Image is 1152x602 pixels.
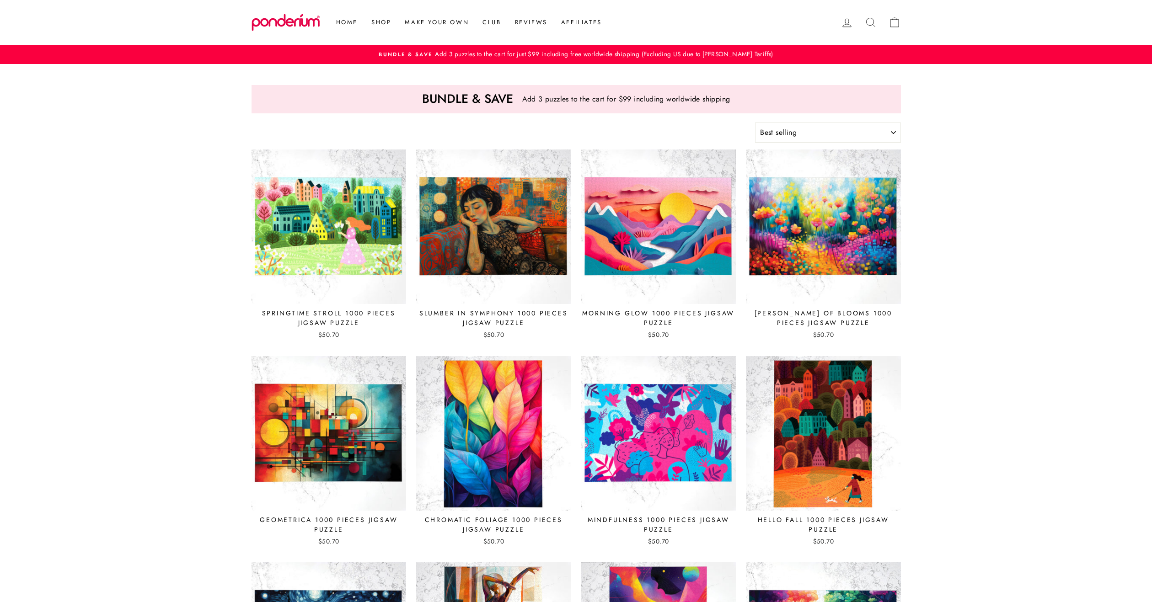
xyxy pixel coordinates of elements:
a: Affiliates [554,14,609,31]
div: Morning Glow 1000 Pieces Jigsaw Puzzle [581,309,736,328]
div: $50.70 [581,330,736,339]
a: Springtime Stroll 1000 Pieces Jigsaw Puzzle $50.70 [252,149,407,342]
p: Add 3 puzzles to the cart for $99 including worldwide shipping [522,95,730,103]
a: Geometrica 1000 Pieces Jigsaw Puzzle $50.70 [252,356,407,549]
div: $50.70 [581,537,736,546]
div: Springtime Stroll 1000 Pieces Jigsaw Puzzle [252,309,407,328]
a: Reviews [508,14,554,31]
a: Home [329,14,364,31]
div: $50.70 [416,330,571,339]
div: Geometrica 1000 Pieces Jigsaw Puzzle [252,515,407,534]
a: Make Your Own [398,14,476,31]
div: $50.70 [416,537,571,546]
ul: Primary [325,14,609,31]
div: $50.70 [746,330,901,339]
a: Bundle & SaveAdd 3 puzzles to the cart for just $99 including free worldwide shipping (Excluding ... [254,49,899,59]
div: Mindfulness 1000 Pieces Jigsaw Puzzle [581,515,736,534]
span: Add 3 puzzles to the cart for just $99 including free worldwide shipping (Excluding US due to [PE... [433,49,773,59]
img: Ponderium [252,14,320,31]
div: $50.70 [252,330,407,339]
a: Slumber in Symphony 1000 Pieces Jigsaw Puzzle $50.70 [416,149,571,342]
div: Hello Fall 1000 Pieces Jigsaw Puzzle [746,515,901,534]
div: $50.70 [746,537,901,546]
div: $50.70 [252,537,407,546]
div: [PERSON_NAME] of Blooms 1000 Pieces Jigsaw Puzzle [746,309,901,328]
div: Slumber in Symphony 1000 Pieces Jigsaw Puzzle [416,309,571,328]
a: Mindfulness 1000 Pieces Jigsaw Puzzle $50.70 [581,356,736,549]
span: Bundle & Save [379,51,433,58]
a: Shop [364,14,398,31]
a: Bundle & saveAdd 3 puzzles to the cart for $99 including worldwide shipping [252,85,901,113]
a: Chromatic Foliage 1000 Pieces Jigsaw Puzzle $50.70 [416,356,571,549]
a: Hello Fall 1000 Pieces Jigsaw Puzzle $50.70 [746,356,901,549]
a: [PERSON_NAME] of Blooms 1000 Pieces Jigsaw Puzzle $50.70 [746,149,901,342]
div: Chromatic Foliage 1000 Pieces Jigsaw Puzzle [416,515,571,534]
a: Club [476,14,508,31]
p: Bundle & save [422,92,513,107]
a: Morning Glow 1000 Pieces Jigsaw Puzzle $50.70 [581,149,736,342]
